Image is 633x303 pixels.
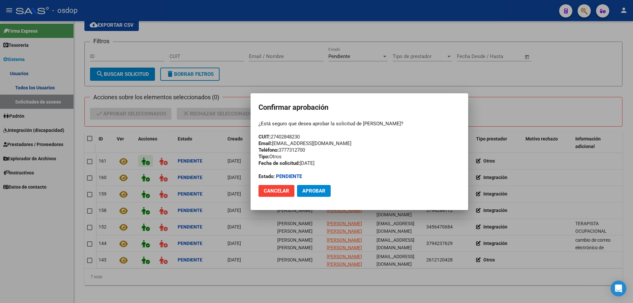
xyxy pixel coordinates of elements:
[611,281,626,296] div: Open Intercom Messenger
[258,101,460,114] h2: Confirmar aprobación
[258,160,300,166] strong: Fecha de solicitud:
[258,185,294,197] button: Cancelar
[258,147,279,153] strong: Teléfono:
[258,120,460,180] div: ¿Está seguro que desea aprobar la solicitud de [PERSON_NAME]? 27402848230 [EMAIL_ADDRESS][DOMAIN_...
[258,134,271,140] strong: CUIT:
[302,188,325,194] span: Aprobar
[258,173,275,179] strong: Estado:
[258,154,269,160] strong: Tipo:
[264,188,289,194] span: Cancelar
[276,173,302,179] strong: Pendiente
[258,140,272,146] strong: Email:
[297,185,331,197] button: Aprobar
